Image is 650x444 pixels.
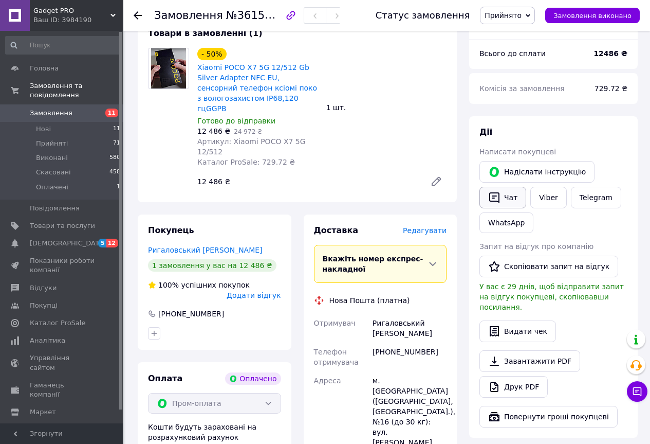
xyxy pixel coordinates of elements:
div: Статус замовлення [376,10,470,21]
span: 580 [109,153,120,163]
div: [PHONE_NUMBER] [370,343,449,371]
span: Додати відгук [227,291,281,299]
span: Комісія за замовлення [479,84,565,93]
span: Адреса [314,377,341,385]
span: Вкажіть номер експрес-накладної [323,255,423,273]
div: Оплачено [225,372,281,385]
span: Написати покупцеві [479,148,556,156]
a: Завантажити PDF [479,350,580,372]
span: 729.72 ₴ [595,84,627,93]
span: Замовлення [154,9,223,22]
span: Редагувати [403,226,447,235]
div: Ваш ID: 3984190 [33,15,123,25]
button: Надіслати інструкцію [479,161,595,183]
span: 458 [109,168,120,177]
span: 1 [117,183,120,192]
span: 12 486 ₴ [197,127,230,135]
span: Показники роботи компанії [30,256,95,275]
button: Видати чек [479,321,556,342]
b: 12486 ₴ [593,49,627,58]
a: Друк PDF [479,376,548,398]
input: Пошук [5,36,121,55]
span: Нові [36,125,51,134]
div: [PHONE_NUMBER] [157,309,225,319]
span: 11 [113,125,120,134]
span: Покупці [30,301,58,310]
span: Gadget PRO [33,6,110,15]
span: Товари та послуги [30,221,95,230]
span: Маркет [30,407,56,417]
span: Замовлення [30,109,72,118]
button: Чат з покупцем [627,381,647,402]
a: Ригаловський [PERSON_NAME] [148,246,263,254]
span: Управління сайтом [30,353,95,372]
a: Xiaomi POCO X7 5G 12/512 Gb Silver Adapter NFC EU, сенсорний телефон ксіомі поко з вологозахистом... [197,63,317,113]
a: WhatsApp [479,212,533,233]
span: 24 972 ₴ [234,128,262,135]
div: успішних покупок [148,280,250,290]
span: [DEMOGRAPHIC_DATA] [30,239,106,248]
span: Дії [479,127,492,137]
span: Головна [30,64,59,73]
span: Прийнято [485,11,522,20]
span: Готово до відправки [197,117,275,125]
span: Товари в замовленні (1) [148,28,263,38]
div: 12 486 ₴ [193,174,422,189]
span: Прийняті [36,139,68,148]
span: Доставка [314,225,359,235]
span: У вас є 29 днів, щоб відправити запит на відгук покупцеві, скопіювавши посилання. [479,282,624,311]
span: 11 [105,109,118,117]
button: Скопіювати запит на відгук [479,256,618,277]
span: Замовлення та повідомлення [30,81,123,100]
div: Нова Пошта (платна) [327,295,413,306]
span: Запит на відгук про компанію [479,242,593,251]
div: - 50% [197,48,227,60]
span: 12 [106,239,118,247]
span: Виконані [36,153,68,163]
span: Телефон отримувача [314,348,359,366]
div: Ригаловський [PERSON_NAME] [370,314,449,343]
button: Чат [479,187,526,208]
span: Каталог ProSale: 729.72 ₴ [197,158,295,166]
img: Xiaomi POCO X7 5G 12/512 Gb Silver Adapter NFC EU, сенсорний телефон ксіомі поко з вологозахистом... [151,48,187,88]
button: Повернути гроші покупцеві [479,406,618,428]
span: Аналітика [30,336,65,345]
span: Оплата [148,374,182,383]
span: №361515507 [226,9,299,22]
a: Редагувати [426,171,447,192]
a: Telegram [571,187,621,208]
span: Відгуки [30,283,57,293]
span: Артикул: Xiaomi POCO X7 5G 12/512 [197,137,306,156]
span: 100% [158,281,179,289]
span: Повідомлення [30,204,80,213]
span: Гаманець компанії [30,381,95,399]
span: 71 [113,139,120,148]
span: Отримувач [314,319,356,327]
span: Каталог ProSale [30,318,85,328]
button: Замовлення виконано [545,8,640,23]
div: 1 шт. [322,100,451,115]
span: Замовлення виконано [553,12,632,20]
span: Покупець [148,225,194,235]
span: Оплачені [36,183,68,192]
span: Скасовані [36,168,71,177]
div: 1 замовлення у вас на 12 486 ₴ [148,259,276,272]
div: Повернутися назад [134,10,142,21]
a: Viber [530,187,566,208]
span: 5 [98,239,106,247]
